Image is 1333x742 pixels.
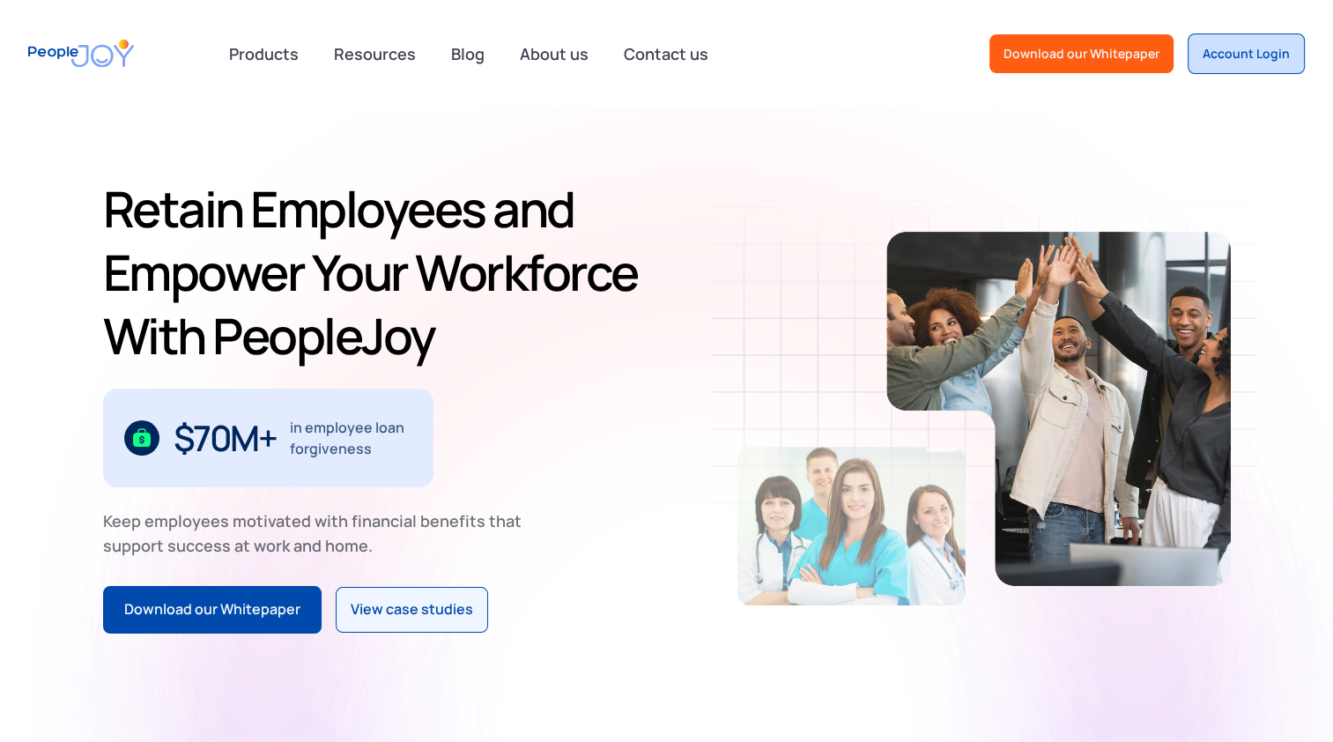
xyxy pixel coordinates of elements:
[351,598,473,621] div: View case studies
[1003,45,1159,63] div: Download our Whitepaper
[737,447,966,605] img: Retain-Employees-PeopleJoy
[886,232,1231,586] img: Retain-Employees-PeopleJoy
[613,34,719,73] a: Contact us
[103,508,537,558] div: Keep employees motivated with financial benefits that support success at work and home.
[323,34,426,73] a: Resources
[174,424,277,452] div: $70M+
[989,34,1174,73] a: Download our Whitepaper
[441,34,495,73] a: Blog
[124,598,300,621] div: Download our Whitepaper
[103,586,322,634] a: Download our Whitepaper
[1188,33,1305,74] a: Account Login
[103,177,660,367] h1: Retain Employees and Empower Your Workforce With PeopleJoy
[336,587,488,633] a: View case studies
[1203,45,1290,63] div: Account Login
[103,389,433,487] div: 1 / 3
[28,28,134,78] a: home
[290,417,412,459] div: in employee loan forgiveness
[218,36,309,71] div: Products
[509,34,599,73] a: About us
